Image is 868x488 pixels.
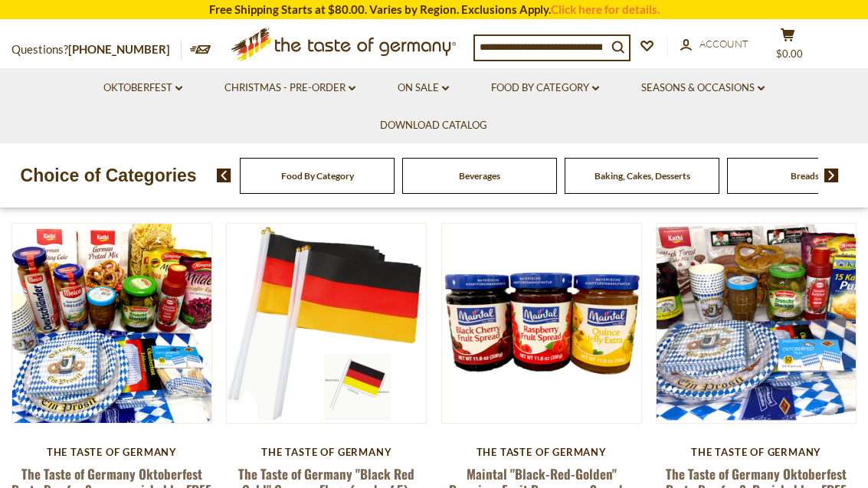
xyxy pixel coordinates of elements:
[551,2,660,16] a: Click here for details.
[68,42,170,56] a: [PHONE_NUMBER]
[380,117,487,134] a: Download Catalog
[824,169,839,182] img: next arrow
[765,28,811,66] button: $0.00
[594,170,690,182] a: Baking, Cakes, Desserts
[699,38,748,50] span: Account
[641,80,765,97] a: Seasons & Occasions
[656,446,857,458] div: The Taste of Germany
[441,446,642,458] div: The Taste of Germany
[398,80,449,97] a: On Sale
[224,80,355,97] a: Christmas - PRE-ORDER
[103,80,182,97] a: Oktoberfest
[11,446,212,458] div: The Taste of Germany
[791,170,819,182] a: Breads
[217,169,231,182] img: previous arrow
[281,170,354,182] a: Food By Category
[680,36,748,53] a: Account
[12,224,211,423] img: The Taste of Germany Oktoberfest Party Box for 8, non-perishable, FREE SHIPPING
[226,446,427,458] div: The Taste of Germany
[657,224,856,423] img: The Taste of Germany Oktoberfest Party Box for 8, Perishable - FREE SHIPPING
[776,47,803,60] span: $0.00
[459,170,500,182] a: Beverages
[442,224,641,423] img: Maintal "Black-Red-Golden" Premium Fruit Preserves, 3 pack - SPECIAL PRICE
[11,40,182,60] p: Questions?
[491,80,599,97] a: Food By Category
[227,224,426,423] img: The Taste of Germany "Black Red Gold" German Flags (pack of 5), weather-resistant, 8 x 5 inches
